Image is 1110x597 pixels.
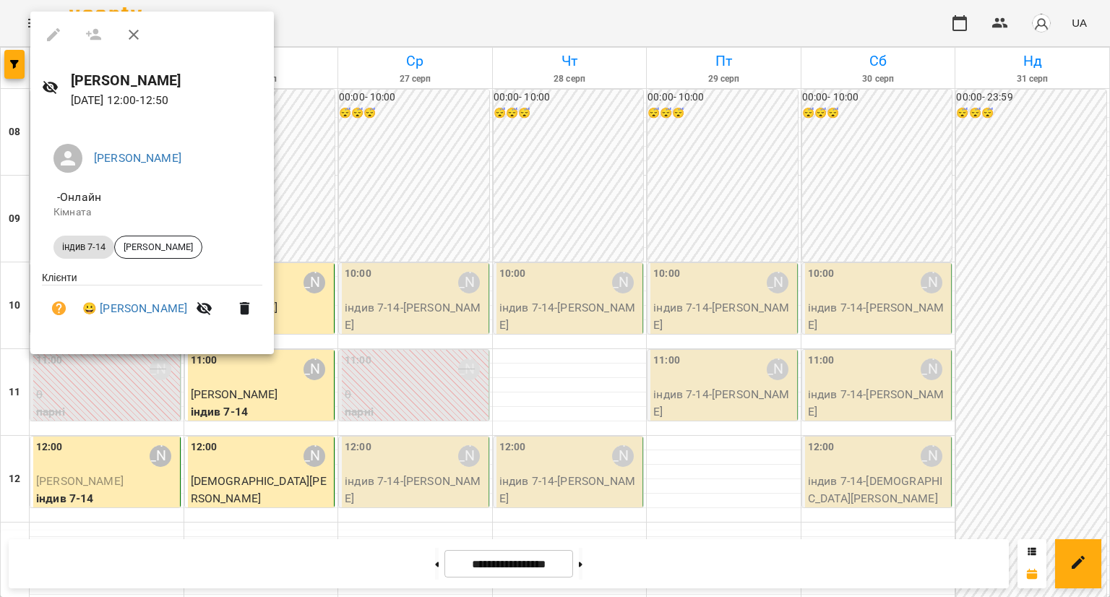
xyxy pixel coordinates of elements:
h6: [PERSON_NAME] [71,69,262,92]
a: [PERSON_NAME] [94,151,181,165]
ul: Клієнти [42,270,262,338]
p: [DATE] 12:00 - 12:50 [71,92,262,109]
p: Кімната [53,205,251,220]
span: [PERSON_NAME] [115,241,202,254]
button: Візит ще не сплачено. Додати оплату? [42,291,77,326]
span: - Онлайн [53,190,104,204]
div: [PERSON_NAME] [114,236,202,259]
span: індив 7-14 [53,241,114,254]
a: 😀 [PERSON_NAME] [82,300,187,317]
